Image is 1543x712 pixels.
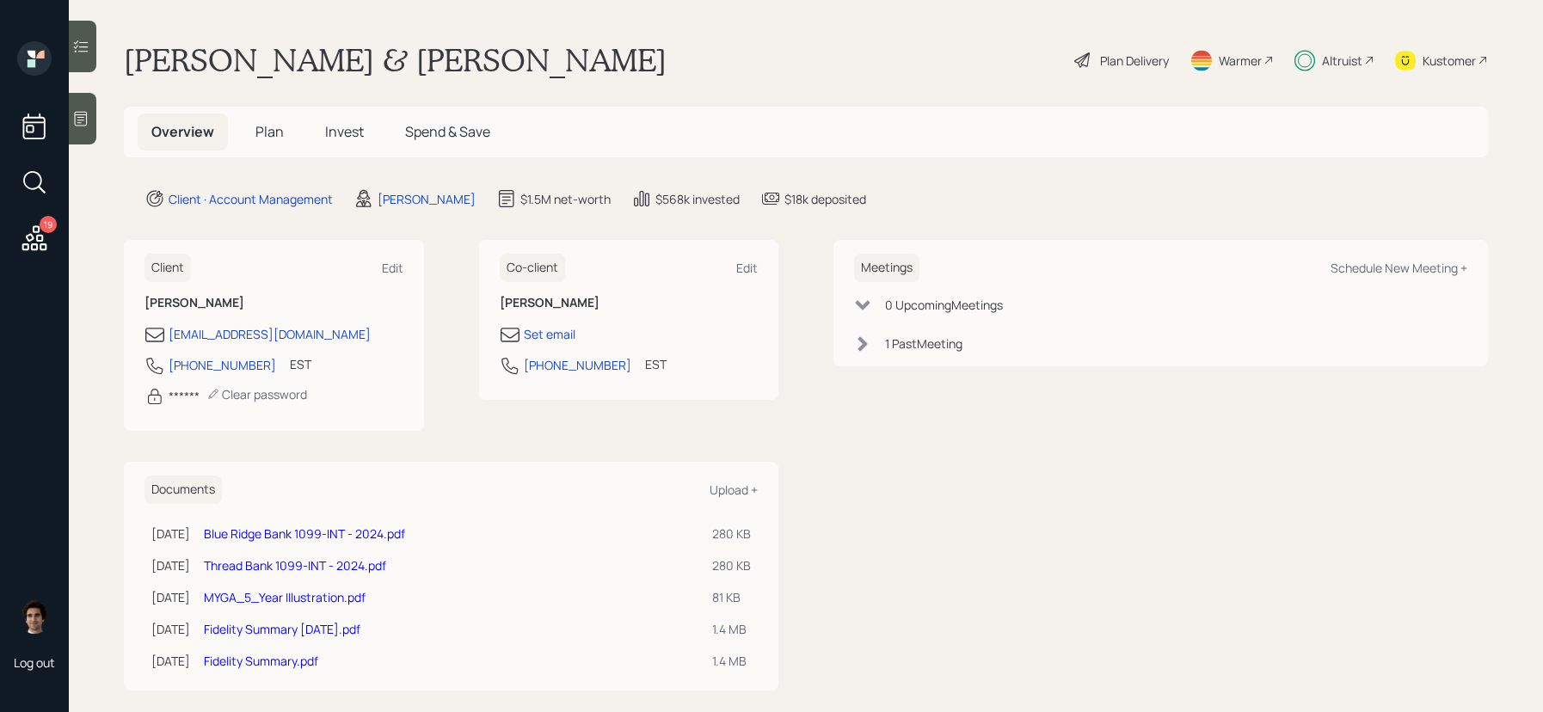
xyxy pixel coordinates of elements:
a: Blue Ridge Bank 1099-INT - 2024.pdf [204,525,405,542]
div: [DATE] [151,652,190,670]
div: Plan Delivery [1100,52,1169,70]
h6: [PERSON_NAME] [500,296,759,310]
span: Plan [255,122,284,141]
div: 19 [40,216,57,233]
div: 1.4 MB [712,652,751,670]
h6: Meetings [854,254,919,282]
div: Upload + [710,482,758,498]
a: Thread Bank 1099-INT - 2024.pdf [204,557,386,574]
div: Edit [382,260,403,276]
h6: [PERSON_NAME] [144,296,403,310]
div: Log out [14,654,55,671]
a: MYGA_5_Year Illustration.pdf [204,589,366,605]
div: Kustomer [1423,52,1476,70]
img: harrison-schaefer-headshot-2.png [17,599,52,634]
div: [EMAIL_ADDRESS][DOMAIN_NAME] [169,325,371,343]
div: 1 Past Meeting [885,335,962,353]
div: 1.4 MB [712,620,751,638]
div: [DATE] [151,588,190,606]
div: [DATE] [151,525,190,543]
div: Clear password [206,386,307,402]
span: Invest [325,122,364,141]
a: Fidelity Summary.pdf [204,653,318,669]
div: [PERSON_NAME] [378,190,476,208]
div: [PHONE_NUMBER] [524,356,631,374]
div: Edit [736,260,758,276]
h6: Co-client [500,254,565,282]
div: 0 Upcoming Meeting s [885,296,1003,314]
div: Set email [524,325,575,343]
span: Spend & Save [405,122,490,141]
div: [PHONE_NUMBER] [169,356,276,374]
div: 81 KB [712,588,751,606]
h6: Documents [144,476,222,504]
div: $1.5M net-worth [520,190,611,208]
div: Client · Account Management [169,190,333,208]
div: $18k deposited [784,190,866,208]
div: $568k invested [655,190,740,208]
div: [DATE] [151,620,190,638]
div: Altruist [1322,52,1362,70]
div: 280 KB [712,525,751,543]
div: Warmer [1219,52,1262,70]
div: EST [645,355,667,373]
h1: [PERSON_NAME] & [PERSON_NAME] [124,41,667,79]
div: EST [290,355,311,373]
h6: Client [144,254,191,282]
div: Schedule New Meeting + [1331,260,1467,276]
span: Overview [151,122,214,141]
a: Fidelity Summary [DATE].pdf [204,621,360,637]
div: [DATE] [151,556,190,574]
div: 280 KB [712,556,751,574]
